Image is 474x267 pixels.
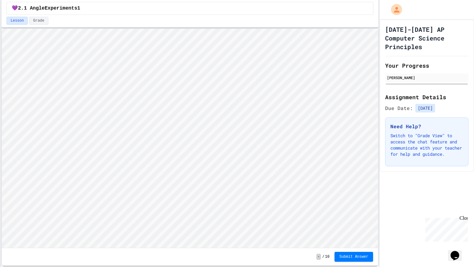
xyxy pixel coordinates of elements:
[316,254,321,260] span: -
[12,5,80,12] span: 💜2.1 AngleExperiments1
[390,123,463,130] h3: Need Help?
[390,133,463,157] p: Switch to "Grade View" to access the chat feature and communicate with your teacher for help and ...
[385,2,404,17] div: My Account
[385,93,468,101] h2: Assignment Details
[415,104,435,112] span: [DATE]
[29,17,48,25] button: Grade
[2,29,378,248] iframe: To enrich screen reader interactions, please activate Accessibility in Grammarly extension settings
[385,104,413,112] span: Due Date:
[387,75,467,80] div: [PERSON_NAME]
[335,252,373,262] button: Submit Answer
[2,2,43,39] div: Chat with us now!Close
[6,17,28,25] button: Lesson
[423,215,468,242] iframe: chat widget
[448,242,468,261] iframe: chat widget
[385,61,468,70] h2: Your Progress
[385,25,468,51] h1: [DATE]-[DATE] AP Computer Science Principles
[325,254,329,259] span: 10
[339,254,368,259] span: Submit Answer
[322,254,324,259] span: /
